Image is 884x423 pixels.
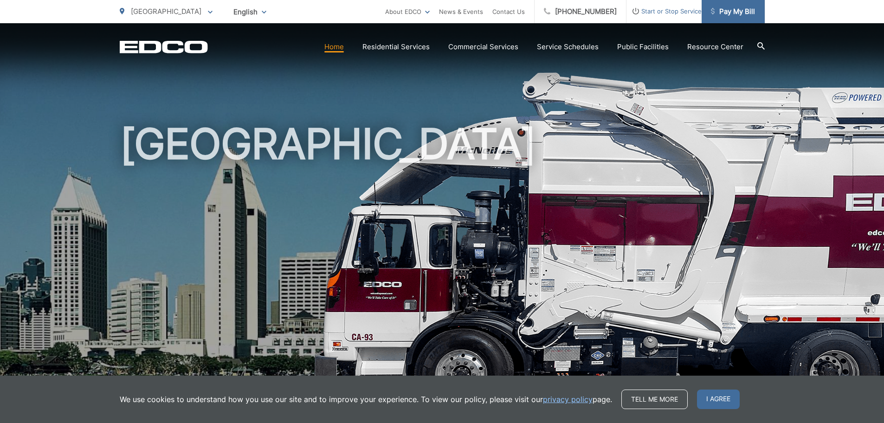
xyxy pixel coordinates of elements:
[448,41,518,52] a: Commercial Services
[621,390,688,409] a: Tell me more
[324,41,344,52] a: Home
[385,6,430,17] a: About EDCO
[120,121,765,415] h1: [GEOGRAPHIC_DATA]
[711,6,755,17] span: Pay My Bill
[120,394,612,405] p: We use cookies to understand how you use our site and to improve your experience. To view our pol...
[439,6,483,17] a: News & Events
[362,41,430,52] a: Residential Services
[687,41,743,52] a: Resource Center
[543,394,593,405] a: privacy policy
[120,40,208,53] a: EDCD logo. Return to the homepage.
[492,6,525,17] a: Contact Us
[697,390,740,409] span: I agree
[131,7,201,16] span: [GEOGRAPHIC_DATA]
[226,4,273,20] span: English
[537,41,599,52] a: Service Schedules
[617,41,669,52] a: Public Facilities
